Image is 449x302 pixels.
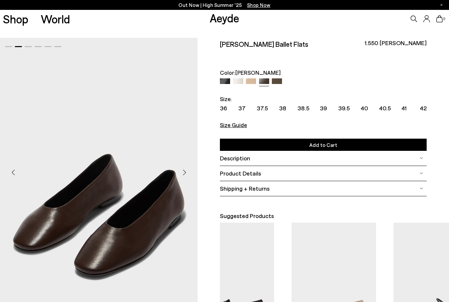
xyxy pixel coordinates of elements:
[420,187,423,190] img: svg%3E
[247,2,271,8] span: Navigate to /collections/new-in
[210,11,239,25] a: Aeyde
[361,104,368,112] span: 40
[220,69,426,77] div: Color:
[25,46,32,47] span: Go to slide 3
[5,46,12,47] span: Go to slide 1
[220,139,426,151] button: Add to Cart
[35,46,42,47] span: Go to slide 4
[235,69,281,76] span: [PERSON_NAME]
[220,184,270,193] span: Shipping + Returns
[279,104,286,112] span: 38
[220,104,227,112] span: 36
[54,46,61,47] span: Go to slide 6
[41,13,70,25] a: World
[238,104,246,112] span: 37
[44,46,52,47] span: Go to slide 5
[338,104,350,112] span: 39.5
[220,212,449,220] h2: Suggested Products
[320,104,327,112] span: 39
[220,95,232,103] span: Size:
[3,13,28,25] a: Shop
[15,46,22,47] span: Go to slide 2
[379,104,391,112] span: 40.5
[257,104,268,112] span: 37.5
[220,121,247,129] button: Size Guide
[436,15,443,22] a: 0
[401,104,407,112] span: 41
[420,172,423,175] img: svg%3E
[220,169,261,178] span: Product Details
[3,163,23,182] div: Previous slide
[365,39,427,47] span: 1.550 [PERSON_NAME]
[175,163,194,182] div: Next slide
[297,104,309,112] span: 38.5
[220,154,250,162] span: Description
[420,104,427,112] span: 42
[443,17,446,21] span: 0
[420,156,423,160] img: svg%3E
[178,1,271,9] p: Out Now | High Summer '25
[309,142,337,148] span: Add to Cart
[220,40,308,48] h2: [PERSON_NAME] Ballet Flats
